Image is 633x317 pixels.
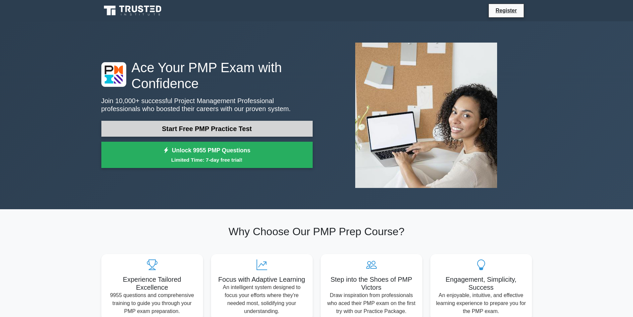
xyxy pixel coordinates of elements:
p: An enjoyable, intuitive, and effective learning experience to prepare you for the PMP exam. [436,291,527,315]
a: Start Free PMP Practice Test [101,121,313,137]
p: 9955 questions and comprehensive training to guide you through your PMP exam preparation. [107,291,198,315]
h5: Focus with Adaptive Learning [216,275,307,283]
h5: Engagement, Simplicity, Success [436,275,527,291]
p: Draw inspiration from professionals who aced their PMP exam on the first try with our Practice Pa... [326,291,417,315]
small: Limited Time: 7-day free trial! [110,156,304,164]
p: An intelligent system designed to focus your efforts where they're needed most, solidifying your ... [216,283,307,315]
a: Register [491,6,521,15]
p: Join 10,000+ successful Project Management Professional professionals who boosted their careers w... [101,97,313,113]
h2: Why Choose Our PMP Prep Course? [101,225,532,238]
h5: Step into the Shoes of PMP Victors [326,275,417,291]
h5: Experience Tailored Excellence [107,275,198,291]
h1: Ace Your PMP Exam with Confidence [101,60,313,91]
a: Unlock 9955 PMP QuestionsLimited Time: 7-day free trial! [101,142,313,168]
